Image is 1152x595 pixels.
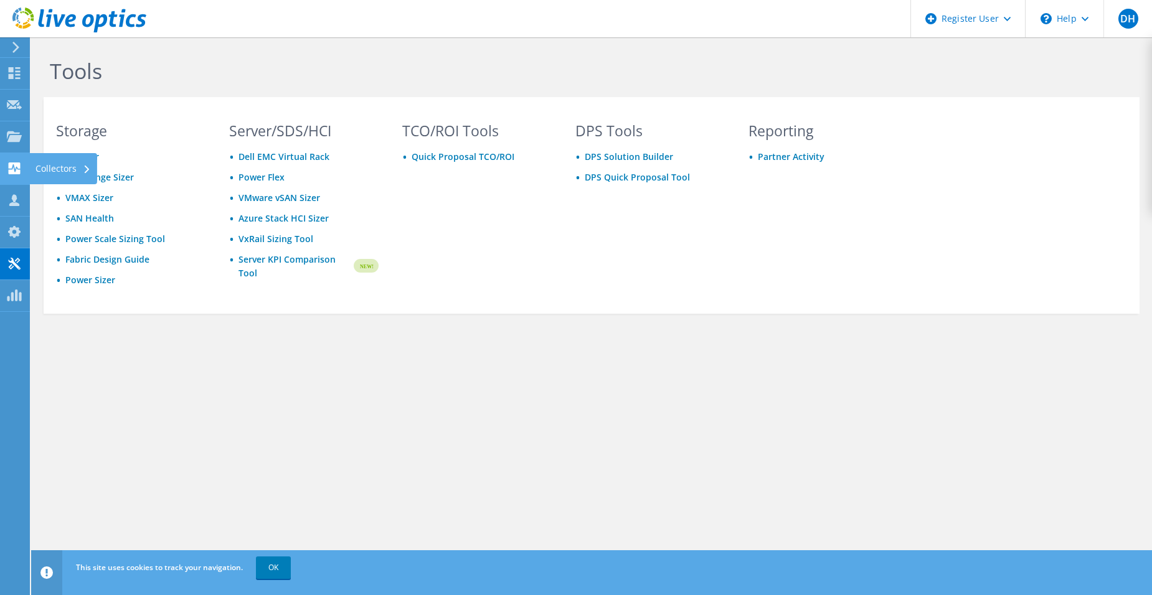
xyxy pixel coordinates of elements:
a: Azure Stack HCI Sizer [238,212,329,224]
a: Server KPI Comparison Tool [238,253,352,280]
a: VxRail Sizing Tool [238,233,313,245]
a: Quick Proposal TCO/ROI [412,151,514,162]
h3: Server/SDS/HCI [229,124,379,138]
a: Power Scale Sizing Tool [65,233,165,245]
h3: Storage [56,124,205,138]
h3: Reporting [748,124,898,138]
a: SAN Health [65,212,114,224]
a: DPS Solution Builder [585,151,673,162]
a: Mid-Range Sizer [65,171,134,183]
a: Partner Activity [758,151,824,162]
a: Fabric Design Guide [65,253,149,265]
a: VMware vSAN Sizer [238,192,320,204]
a: DPS Quick Proposal Tool [585,171,690,183]
a: Power Flex [238,171,285,183]
a: Power Sizer [65,274,115,286]
span: DH [1118,9,1138,29]
a: Dell EMC Virtual Rack [238,151,329,162]
a: OK [256,556,291,579]
h1: Tools [50,58,890,84]
div: Collectors [29,153,97,184]
svg: \n [1041,13,1052,24]
span: This site uses cookies to track your navigation. [76,562,243,573]
img: new-badge.svg [352,251,379,281]
h3: DPS Tools [575,124,725,138]
a: X2 Sizer [65,151,99,162]
a: VMAX Sizer [65,192,113,204]
h3: TCO/ROI Tools [402,124,552,138]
